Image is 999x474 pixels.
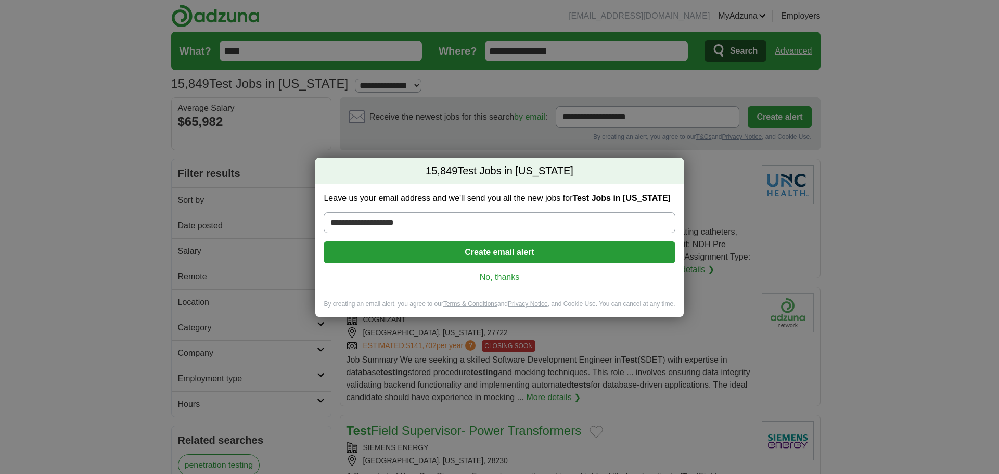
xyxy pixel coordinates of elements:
[572,194,670,202] strong: Test Jobs in [US_STATE]
[315,300,683,317] div: By creating an email alert, you agree to our and , and Cookie Use. You can cancel at any time.
[426,164,457,178] span: 15,849
[315,158,683,185] h2: Test Jobs in [US_STATE]
[443,300,497,308] a: Terms & Conditions
[332,272,667,283] a: No, thanks
[324,241,675,263] button: Create email alert
[508,300,548,308] a: Privacy Notice
[324,193,675,204] label: Leave us your email address and we'll send you all the new jobs for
